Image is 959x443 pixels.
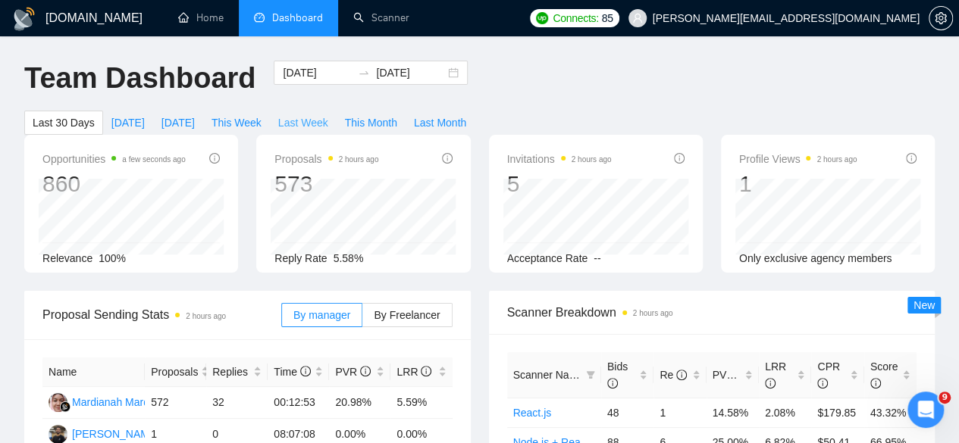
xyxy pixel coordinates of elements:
[374,309,440,321] span: By Freelancer
[268,387,329,419] td: 00:12:53
[334,252,364,264] span: 5.58%
[186,312,226,320] time: 2 hours ago
[653,398,706,427] td: 1
[283,64,352,81] input: Start date
[358,67,370,79] span: to
[360,366,371,376] span: info-circle
[572,155,612,164] time: 2 hours ago
[765,378,776,388] span: info-circle
[335,366,371,378] span: PVR
[254,12,265,23] span: dashboard
[122,155,185,164] time: a few seconds ago
[601,398,653,427] td: 48
[507,170,612,198] div: 5
[811,398,863,427] td: $179.85
[864,398,917,427] td: 43.32%
[607,378,618,388] span: info-circle
[507,150,612,168] span: Invitations
[339,155,379,164] time: 2 hours ago
[739,150,857,168] span: Profile Views
[870,360,898,389] span: Score
[816,155,857,164] time: 2 hours ago
[513,369,584,381] span: Scanner Name
[759,398,811,427] td: 2.08%
[583,363,598,386] span: filter
[376,64,445,81] input: End date
[24,61,255,96] h1: Team Dashboard
[161,114,195,131] span: [DATE]
[713,369,748,381] span: PVR
[939,392,951,404] span: 9
[442,153,453,164] span: info-circle
[586,370,595,379] span: filter
[553,10,598,27] span: Connects:
[49,427,159,439] a: MJ[PERSON_NAME]
[212,114,262,131] span: This Week
[278,114,328,131] span: Last Week
[274,170,378,198] div: 573
[739,252,892,264] span: Only exclusive agency members
[676,370,687,380] span: info-circle
[607,360,628,389] span: Bids
[929,12,952,24] span: setting
[329,387,390,419] td: 20.98%
[633,309,673,317] time: 2 hours ago
[72,394,175,410] div: Mardianah Mardianah
[72,426,159,442] div: [PERSON_NAME]
[765,360,786,389] span: LRR
[272,11,323,24] span: Dashboard
[414,114,466,131] span: Last Month
[536,12,548,24] img: upwork-logo.png
[49,393,67,412] img: MM
[396,366,431,378] span: LRR
[212,363,250,380] span: Replies
[103,111,153,135] button: [DATE]
[337,111,406,135] button: This Month
[507,303,917,322] span: Scanner Breakdown
[390,387,452,419] td: 5.59%
[632,13,643,23] span: user
[145,357,206,387] th: Proposals
[42,150,186,168] span: Opportunities
[513,407,552,419] a: React.js
[270,111,337,135] button: Last Week
[674,153,685,164] span: info-circle
[817,360,840,389] span: CPR
[507,252,588,264] span: Acceptance Rate
[274,150,378,168] span: Proposals
[274,366,310,378] span: Time
[737,370,747,380] span: info-circle
[870,378,881,388] span: info-circle
[660,369,687,381] span: Re
[406,111,475,135] button: Last Month
[99,252,126,264] span: 100%
[153,111,203,135] button: [DATE]
[353,11,409,24] a: searchScanner
[206,357,268,387] th: Replies
[907,392,944,428] iframe: Intercom live chat
[906,153,917,164] span: info-circle
[914,299,935,311] span: New
[145,387,206,419] td: 572
[594,252,600,264] span: --
[42,357,145,387] th: Name
[42,252,92,264] span: Relevance
[111,114,145,131] span: [DATE]
[739,170,857,198] div: 1
[274,252,327,264] span: Reply Rate
[60,401,71,412] img: gigradar-bm.png
[12,7,36,31] img: logo
[707,398,759,427] td: 14.58%
[421,366,431,376] span: info-circle
[817,378,828,388] span: info-circle
[602,10,613,27] span: 85
[42,170,186,198] div: 860
[929,6,953,30] button: setting
[33,114,95,131] span: Last 30 Days
[203,111,270,135] button: This Week
[293,309,350,321] span: By manager
[345,114,397,131] span: This Month
[929,12,953,24] a: setting
[151,363,198,380] span: Proposals
[209,153,220,164] span: info-circle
